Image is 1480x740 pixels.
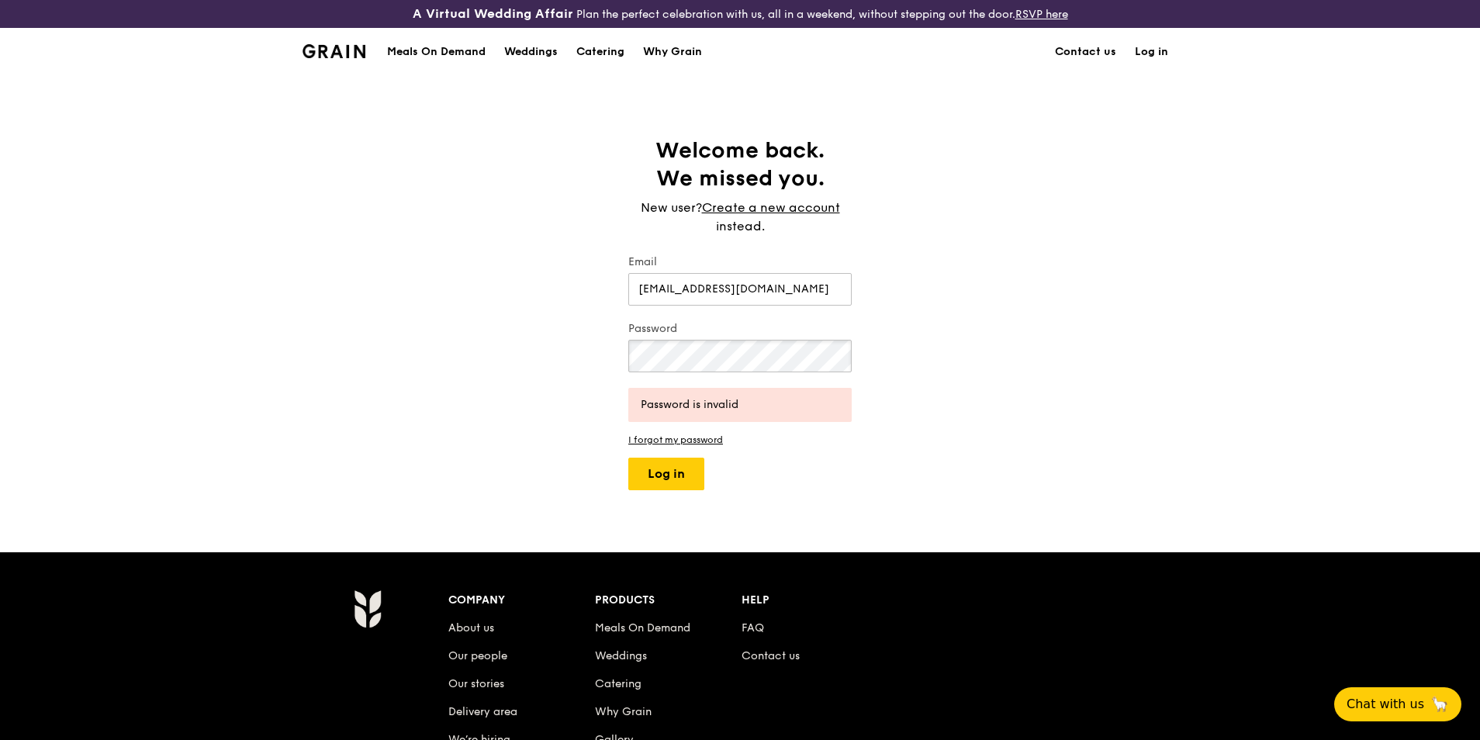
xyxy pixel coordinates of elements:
div: Weddings [504,29,558,75]
a: Weddings [595,649,647,662]
div: Plan the perfect celebration with us, all in a weekend, without stepping out the door. [293,6,1187,22]
a: About us [448,621,494,635]
a: Contact us [742,649,800,662]
a: Create a new account [702,199,840,217]
img: Grain [303,44,365,58]
div: Company [448,590,595,611]
div: Why Grain [643,29,702,75]
h1: Welcome back. We missed you. [628,137,852,192]
div: Password is invalid [641,397,839,413]
img: Grain [354,590,381,628]
a: Log in [1126,29,1177,75]
div: Meals On Demand [387,29,486,75]
a: RSVP here [1015,8,1068,21]
button: Log in [628,458,704,490]
label: Email [628,254,852,270]
a: Why Grain [595,705,652,718]
a: Our people [448,649,507,662]
a: Catering [595,677,641,690]
a: FAQ [742,621,764,635]
label: Password [628,321,852,337]
span: instead. [716,219,765,233]
span: Chat with us [1347,695,1424,714]
div: Help [742,590,888,611]
a: Weddings [495,29,567,75]
h3: A Virtual Wedding Affair [413,6,573,22]
a: Catering [567,29,634,75]
a: I forgot my password [628,434,852,445]
span: New user? [641,200,702,215]
span: 🦙 [1430,695,1449,714]
a: Meals On Demand [595,621,690,635]
div: Catering [576,29,624,75]
a: Our stories [448,677,504,690]
a: Delivery area [448,705,517,718]
a: GrainGrain [303,27,365,74]
button: Chat with us🦙 [1334,687,1461,721]
a: Why Grain [634,29,711,75]
a: Contact us [1046,29,1126,75]
div: Products [595,590,742,611]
